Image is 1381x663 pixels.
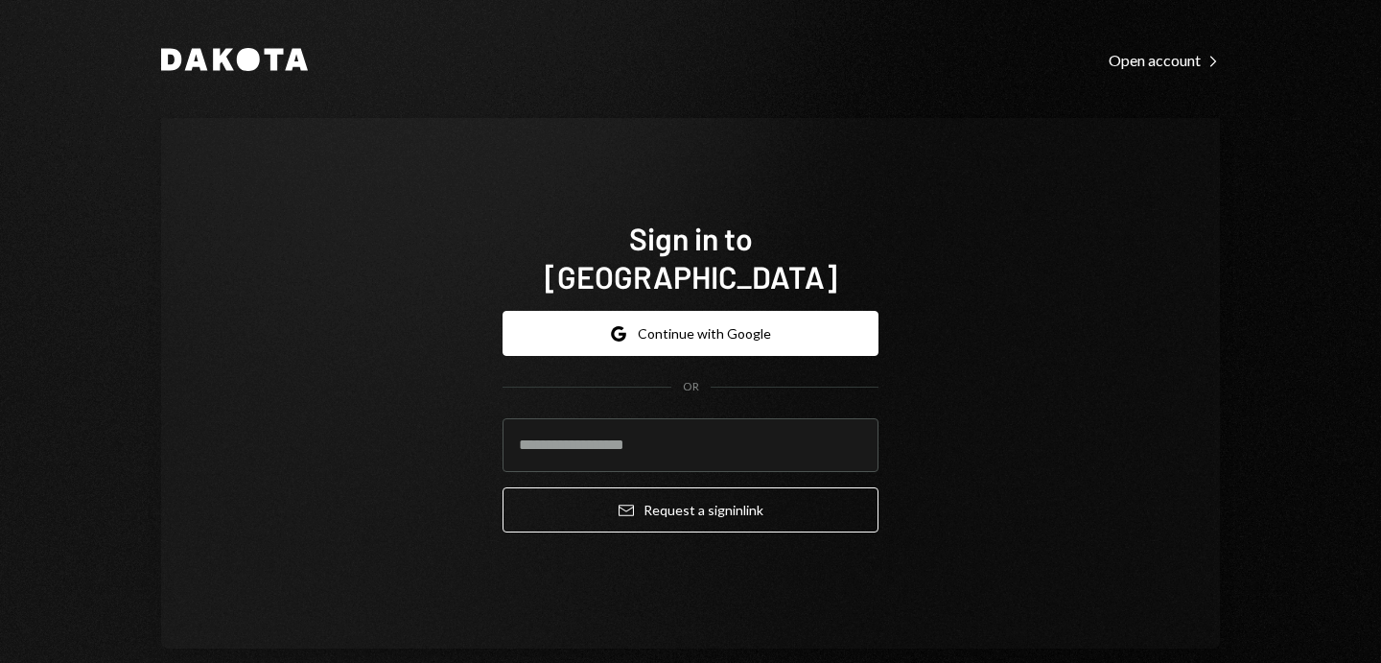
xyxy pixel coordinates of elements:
[1109,49,1220,70] a: Open account
[683,379,699,395] div: OR
[1109,51,1220,70] div: Open account
[503,311,878,356] button: Continue with Google
[503,219,878,296] h1: Sign in to [GEOGRAPHIC_DATA]
[503,487,878,533] button: Request a signinlink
